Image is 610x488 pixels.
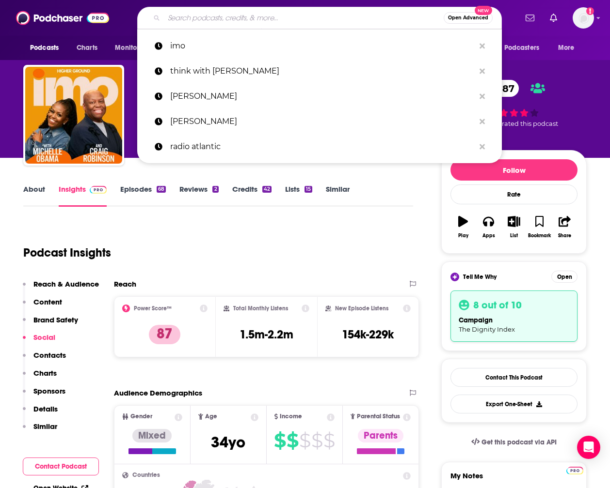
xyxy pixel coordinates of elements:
p: Charts [33,368,57,378]
button: Content [23,297,62,315]
a: [PERSON_NAME] [137,84,502,109]
a: Podchaser - Follow, Share and Rate Podcasts [16,9,109,27]
svg: Add a profile image [586,7,594,15]
div: Rate [450,184,578,204]
button: Charts [23,368,57,386]
input: Search podcasts, credits, & more... [164,10,444,26]
span: $ [323,433,335,448]
p: Sponsors [33,386,65,396]
div: Mixed [132,429,172,442]
a: Similar [326,184,350,207]
span: campaign [459,316,493,324]
h2: Total Monthly Listens [233,305,288,312]
p: 87 [149,325,180,344]
p: Content [33,297,62,306]
h3: 8 out of 10 [473,299,522,311]
div: 87 13 peoplerated this podcast [441,74,587,134]
h2: Audience Demographics [114,388,202,397]
span: Tell Me Why [463,273,497,281]
span: Charts [77,41,97,55]
p: Brand Safety [33,315,78,324]
span: For Podcasters [493,41,539,55]
h2: Power Score™ [134,305,172,312]
div: Bookmark [528,233,551,239]
button: open menu [108,39,162,57]
div: Apps [482,233,495,239]
div: 2 [212,186,218,193]
a: Pro website [566,465,583,474]
p: Social [33,333,55,342]
p: Contacts [33,351,66,360]
button: Open [551,271,578,283]
a: About [23,184,45,207]
button: Similar [23,422,57,440]
span: The Dignity Index [459,325,515,333]
span: $ [311,433,322,448]
span: Countries [132,472,160,478]
p: Reach & Audience [33,279,99,289]
span: Age [205,413,217,420]
span: Monitoring [115,41,149,55]
span: Logged in as susansaulny [573,7,594,29]
button: open menu [551,39,587,57]
p: Details [33,404,58,413]
a: Episodes68 [120,184,166,207]
span: New [475,6,492,15]
a: Credits42 [232,184,272,207]
a: Lists15 [285,184,312,207]
p: imo [170,33,475,59]
h2: Reach [114,279,136,289]
img: Podchaser Pro [566,467,583,474]
span: Get this podcast via API [482,438,557,446]
a: imo [137,33,502,59]
button: Brand Safety [23,315,78,333]
img: IMO with Michelle Obama and Craig Robinson [25,67,122,164]
span: $ [287,433,298,448]
div: 68 [157,186,166,193]
div: Play [458,233,468,239]
span: 87 [493,80,519,97]
button: Reach & Audience [23,279,99,297]
button: open menu [486,39,553,57]
span: Income [280,413,302,420]
h3: 154k-229k [342,327,394,342]
span: $ [274,433,286,448]
span: Podcasts [30,41,59,55]
a: think with [PERSON_NAME] [137,59,502,84]
a: Show notifications dropdown [522,10,538,26]
img: User Profile [573,7,594,29]
p: think with kris boyd [170,59,475,84]
div: Share [558,233,571,239]
a: radio atlantic [137,134,502,159]
h3: 1.5m-2.2m [240,327,293,342]
p: radio atlantic [170,134,475,159]
label: My Notes [450,471,578,488]
h2: New Episode Listens [335,305,388,312]
button: Open AdvancedNew [444,12,493,24]
button: Export One-Sheet [450,395,578,413]
span: 34 yo [211,433,245,452]
h1: Podcast Insights [23,245,111,260]
button: Play [450,210,476,244]
button: Details [23,404,58,422]
button: Apps [476,210,501,244]
a: [PERSON_NAME] [137,109,502,134]
img: Podchaser Pro [90,186,107,194]
div: 42 [262,186,272,193]
button: Bookmark [527,210,552,244]
span: More [558,41,575,55]
button: List [501,210,527,244]
img: tell me why sparkle [452,274,458,280]
span: rated this podcast [502,120,558,127]
button: Follow [450,159,578,181]
p: ross douthat [170,109,475,134]
div: Parents [358,429,403,442]
a: Contact This Podcast [450,368,578,387]
p: bill kristol [170,84,475,109]
button: Social [23,333,55,351]
a: Reviews2 [179,184,218,207]
span: Open Advanced [448,15,488,20]
div: 15 [305,186,312,193]
div: List [510,233,518,239]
